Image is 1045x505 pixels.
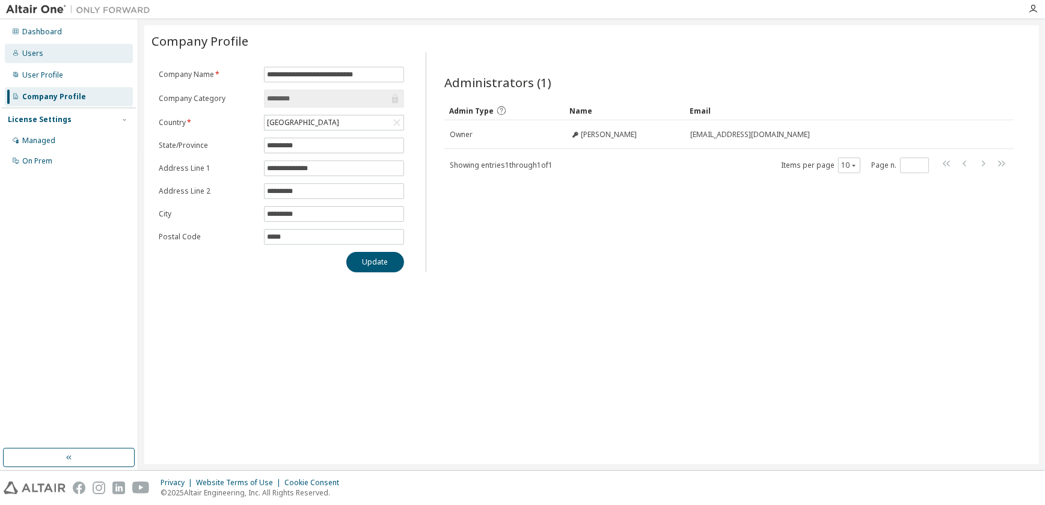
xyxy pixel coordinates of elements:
[22,136,55,145] div: Managed
[132,482,150,494] img: youtube.svg
[159,232,257,242] label: Postal Code
[449,106,494,116] span: Admin Type
[6,4,156,16] img: Altair One
[159,186,257,196] label: Address Line 2
[159,118,257,127] label: Country
[690,130,810,139] span: [EMAIL_ADDRESS][DOMAIN_NAME]
[22,49,43,58] div: Users
[781,158,860,173] span: Items per page
[159,164,257,173] label: Address Line 1
[112,482,125,494] img: linkedin.svg
[581,130,637,139] span: [PERSON_NAME]
[93,482,105,494] img: instagram.svg
[22,156,52,166] div: On Prem
[450,160,553,170] span: Showing entries 1 through 1 of 1
[841,161,857,170] button: 10
[73,482,85,494] img: facebook.svg
[152,32,248,49] span: Company Profile
[569,101,680,120] div: Name
[690,101,980,120] div: Email
[159,209,257,219] label: City
[4,482,66,494] img: altair_logo.svg
[22,27,62,37] div: Dashboard
[265,115,403,130] div: [GEOGRAPHIC_DATA]
[444,74,551,91] span: Administrators (1)
[22,92,86,102] div: Company Profile
[159,70,257,79] label: Company Name
[265,116,341,129] div: [GEOGRAPHIC_DATA]
[161,478,196,488] div: Privacy
[346,252,404,272] button: Update
[284,478,346,488] div: Cookie Consent
[871,158,929,173] span: Page n.
[450,130,473,139] span: Owner
[159,94,257,103] label: Company Category
[159,141,257,150] label: State/Province
[161,488,346,498] p: © 2025 Altair Engineering, Inc. All Rights Reserved.
[22,70,63,80] div: User Profile
[8,115,72,124] div: License Settings
[196,478,284,488] div: Website Terms of Use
